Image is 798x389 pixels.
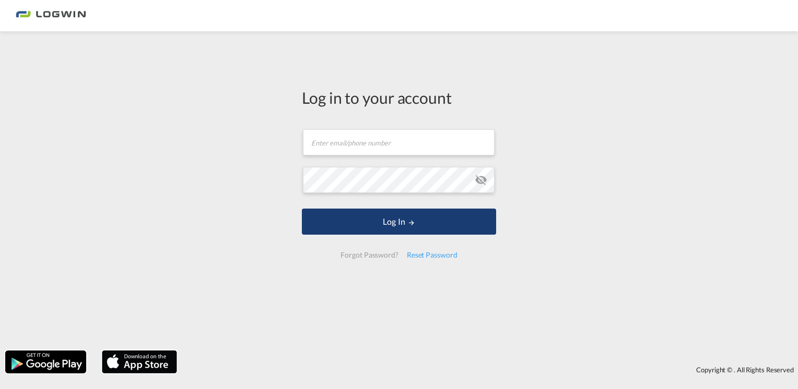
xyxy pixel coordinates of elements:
[303,129,495,155] input: Enter email/phone number
[16,4,86,28] img: bc73a0e0d8c111efacd525e4c8ad7d32.png
[475,174,487,186] md-icon: icon-eye-off
[336,246,402,264] div: Forgot Password?
[302,209,496,235] button: LOGIN
[403,246,462,264] div: Reset Password
[302,87,496,108] div: Log in to your account
[182,361,798,379] div: Copyright © . All Rights Reserved
[101,349,178,374] img: apple.png
[4,349,87,374] img: google.png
